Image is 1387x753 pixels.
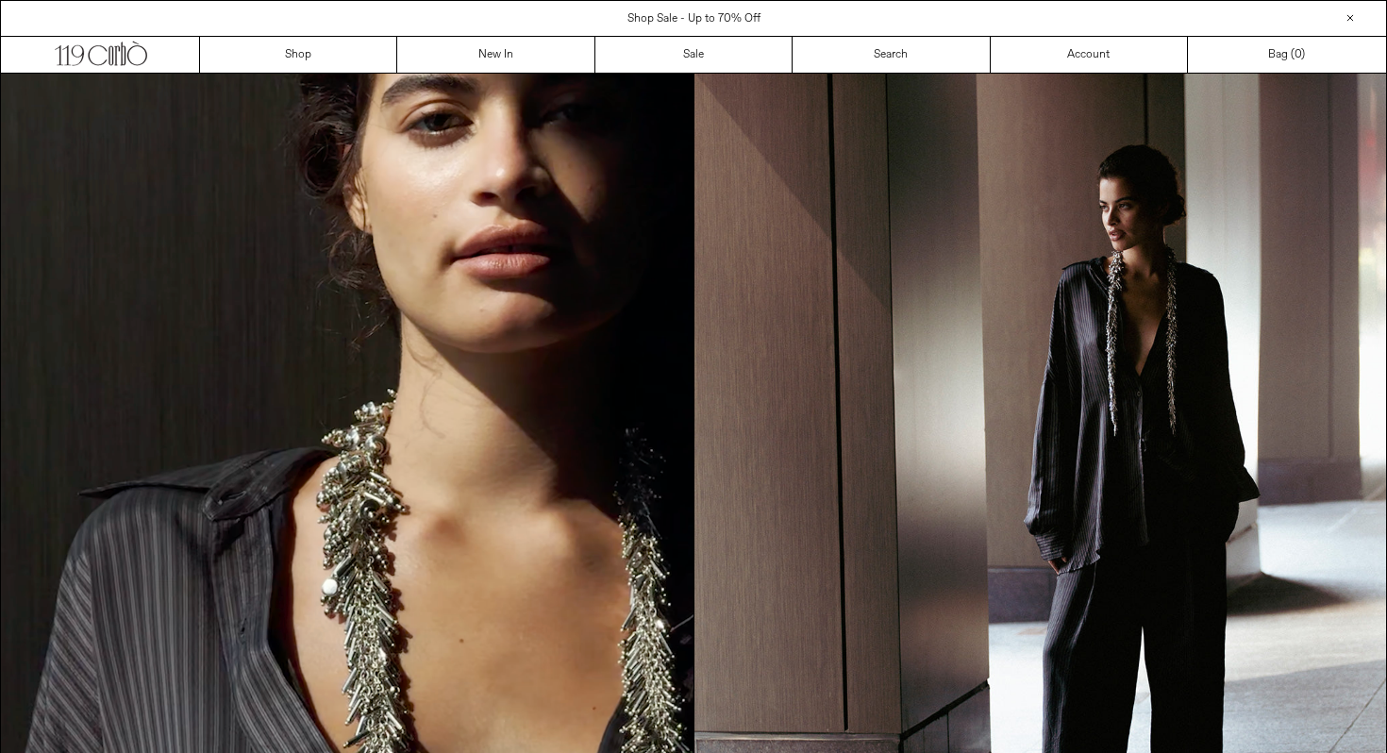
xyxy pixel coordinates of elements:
a: New In [397,37,594,73]
a: Account [991,37,1188,73]
a: Shop Sale - Up to 70% Off [627,11,760,26]
a: Bag () [1188,37,1385,73]
a: Sale [595,37,793,73]
span: ) [1295,46,1305,63]
a: Shop [200,37,397,73]
span: 0 [1295,47,1301,62]
a: Search [793,37,990,73]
